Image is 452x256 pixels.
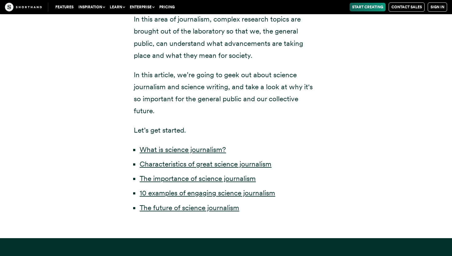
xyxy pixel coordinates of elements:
button: Learn [107,3,127,11]
a: The future of science journalism [140,203,239,212]
p: In this area of journalism, complex research topics are brought out of the laboratory so that we,... [134,13,318,61]
button: Enterprise [127,3,157,11]
a: 10 examples of engaging science journalism [140,189,275,197]
p: In this article, we’re going to geek out about science journalism and science writing, and take a... [134,69,318,117]
button: Inspiration [76,3,107,11]
a: What is science journalism? [140,145,226,154]
a: The importance of science journalism [140,174,256,183]
a: Contact Sales [389,2,425,12]
a: Features [53,3,76,11]
img: The Craft [5,3,42,11]
a: Sign in [428,2,447,12]
p: Let’s get started. [134,124,318,136]
a: Characteristics of great science journalism [140,160,272,168]
a: Pricing [157,3,177,11]
a: Start Creating [350,3,386,11]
